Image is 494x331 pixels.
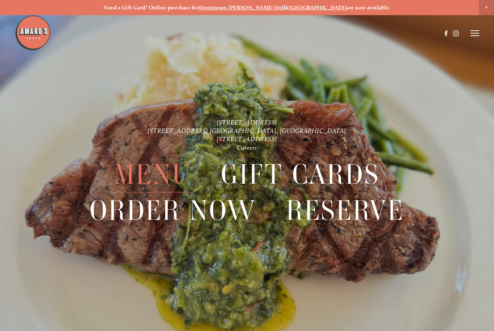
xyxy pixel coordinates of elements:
strong: , [227,4,228,11]
a: Gift Cards [221,157,379,192]
a: Reserve [286,193,404,228]
span: Gift Cards [221,157,379,192]
a: [PERSON_NAME] Dell [228,4,285,11]
span: Reserve [286,193,404,228]
a: [STREET_ADDRESS] [217,118,277,126]
strong: are now available. [346,4,390,11]
a: [STREET_ADDRESS] [217,135,277,143]
a: Downtown [199,4,227,11]
a: Careers [237,144,257,151]
a: Menu [114,157,191,192]
strong: & [285,4,289,11]
img: Amaro's Table [15,15,51,51]
a: [GEOGRAPHIC_DATA] [289,4,346,11]
a: Order Now [90,193,256,228]
span: Menu [114,157,191,192]
strong: Need a Gift Card? Online purchase for [103,4,199,11]
span: Order Now [90,193,256,228]
a: [STREET_ADDRESS] [GEOGRAPHIC_DATA], [GEOGRAPHIC_DATA] [148,127,346,134]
